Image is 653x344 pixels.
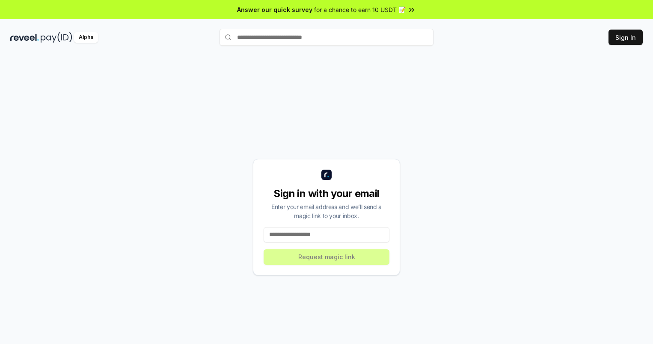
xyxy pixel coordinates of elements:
img: reveel_dark [10,32,39,43]
div: Alpha [74,32,98,43]
div: Sign in with your email [264,187,389,200]
span: for a chance to earn 10 USDT 📝 [314,5,406,14]
button: Sign In [608,30,643,45]
div: Enter your email address and we’ll send a magic link to your inbox. [264,202,389,220]
img: logo_small [321,170,332,180]
span: Answer our quick survey [237,5,312,14]
img: pay_id [41,32,72,43]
